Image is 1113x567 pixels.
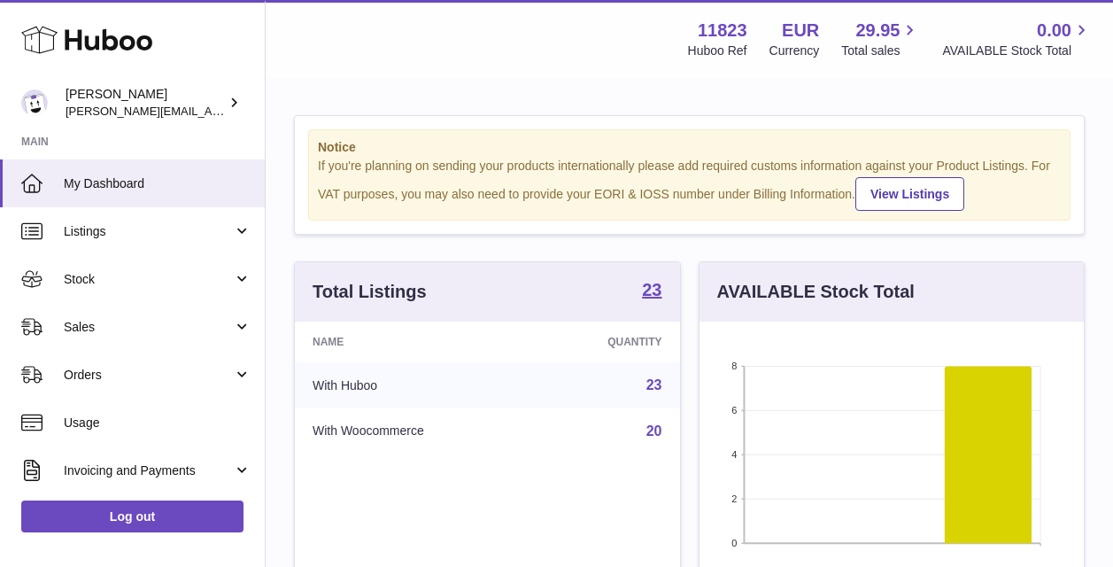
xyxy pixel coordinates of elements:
span: AVAILABLE Stock Total [942,43,1092,59]
h3: AVAILABLE Stock Total [717,280,915,304]
a: View Listings [855,177,964,211]
a: 23 [642,281,661,302]
strong: 23 [642,281,661,299]
strong: 11823 [698,19,747,43]
span: Stock [64,271,233,288]
div: [PERSON_NAME] [66,86,225,120]
span: Usage [64,415,251,431]
text: 6 [731,405,737,416]
text: 4 [731,449,737,460]
a: 23 [646,377,662,392]
span: Total sales [841,43,920,59]
text: 8 [731,361,737,371]
strong: Notice [318,139,1061,156]
div: Currency [769,43,820,59]
div: Huboo Ref [688,43,747,59]
text: 0 [731,538,737,548]
a: Log out [21,501,243,532]
a: 20 [646,423,662,439]
span: Sales [64,319,233,336]
th: Quantity [534,322,680,362]
span: Invoicing and Payments [64,462,233,479]
text: 2 [731,493,737,504]
img: gianni.rofi@frieslandcampina.com [21,89,48,116]
td: With Huboo [295,362,534,408]
th: Name [295,322,534,362]
span: Orders [64,367,233,384]
strong: EUR [782,19,819,43]
span: 0.00 [1037,19,1071,43]
span: Listings [64,223,233,240]
span: [PERSON_NAME][EMAIL_ADDRESS][DOMAIN_NAME] [66,104,355,118]
td: With Woocommerce [295,408,534,454]
span: 29.95 [855,19,900,43]
span: My Dashboard [64,175,251,192]
a: 0.00 AVAILABLE Stock Total [942,19,1092,59]
a: 29.95 Total sales [841,19,920,59]
h3: Total Listings [313,280,427,304]
div: If you're planning on sending your products internationally please add required customs informati... [318,158,1061,211]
